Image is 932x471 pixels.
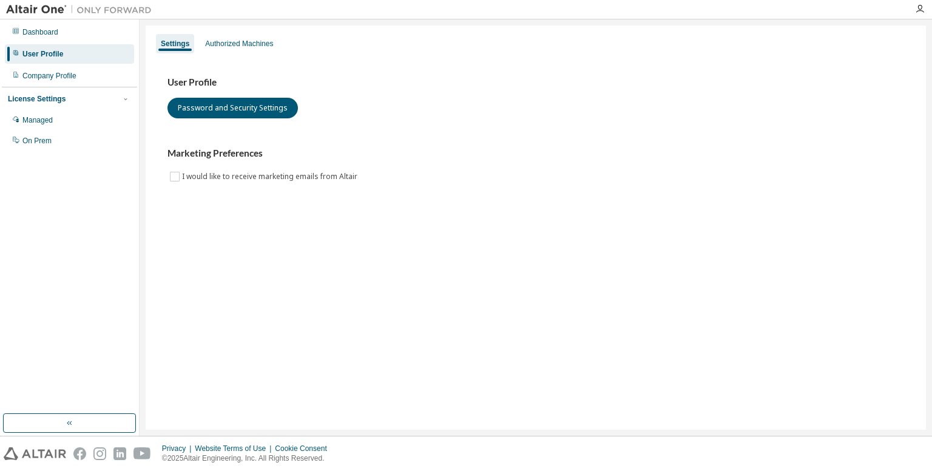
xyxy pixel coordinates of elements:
[162,453,334,464] p: © 2025 Altair Engineering, Inc. All Rights Reserved.
[22,136,52,146] div: On Prem
[161,39,189,49] div: Settings
[182,169,360,184] label: I would like to receive marketing emails from Altair
[93,447,106,460] img: instagram.svg
[6,4,158,16] img: Altair One
[22,115,53,125] div: Managed
[22,71,76,81] div: Company Profile
[22,49,63,59] div: User Profile
[4,447,66,460] img: altair_logo.svg
[22,27,58,37] div: Dashboard
[167,76,904,89] h3: User Profile
[167,98,298,118] button: Password and Security Settings
[73,447,86,460] img: facebook.svg
[195,444,275,453] div: Website Terms of Use
[113,447,126,460] img: linkedin.svg
[167,147,904,160] h3: Marketing Preferences
[8,94,66,104] div: License Settings
[205,39,273,49] div: Authorized Machines
[162,444,195,453] div: Privacy
[133,447,151,460] img: youtube.svg
[275,444,334,453] div: Cookie Consent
